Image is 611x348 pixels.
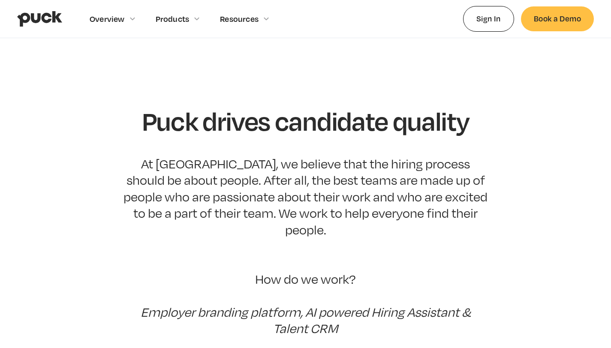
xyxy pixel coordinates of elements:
h1: Puck drives candidate quality [142,107,470,135]
a: Book a Demo [521,6,594,31]
div: Products [156,14,190,24]
div: Overview [90,14,125,24]
a: Sign In [463,6,514,31]
em: Employer branding platform, AI powered Hiring Assistant & Talent CRM [141,304,471,336]
div: Resources [220,14,259,24]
